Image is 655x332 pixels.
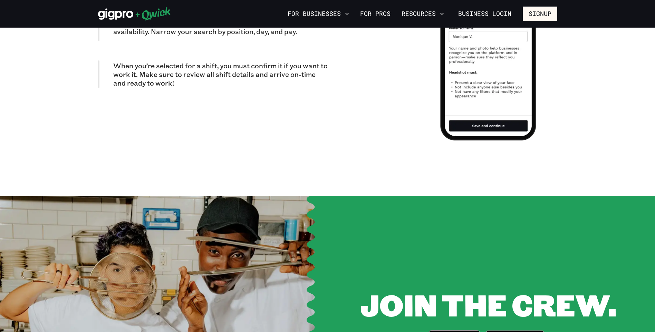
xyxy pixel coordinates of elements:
[285,8,352,20] button: For Businesses
[452,7,517,21] a: Business Login
[523,7,557,21] button: Signup
[360,285,616,324] span: JOIN THE CREW.
[399,8,447,20] button: Resources
[98,60,328,88] div: When you’re selected for a shift, you must confirm it if you want to work it. Make sure to review...
[357,8,393,20] a: For Pros
[113,61,328,87] p: When you’re selected for a shift, you must confirm it if you want to work it. Make sure to review...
